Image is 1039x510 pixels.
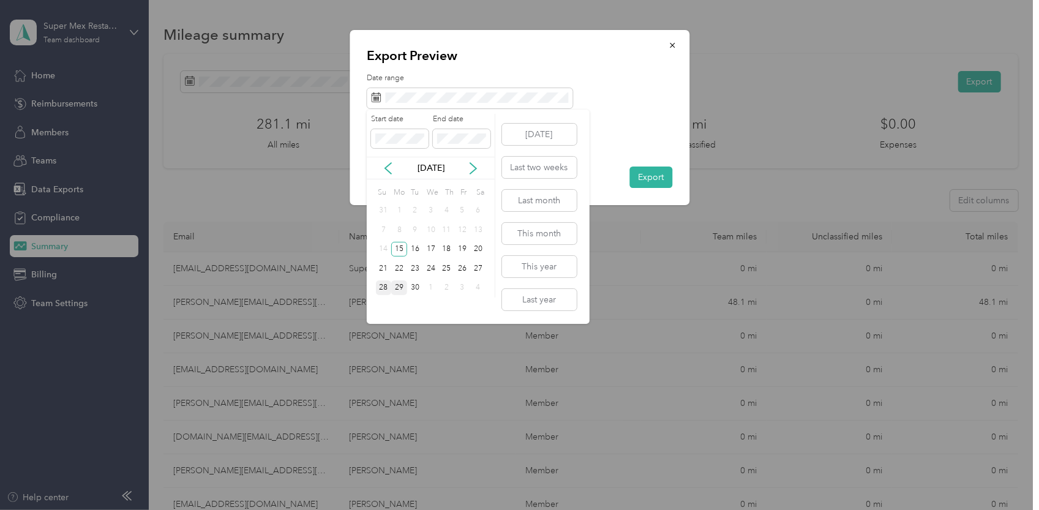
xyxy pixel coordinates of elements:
button: This year [502,256,577,277]
iframe: Everlance-gr Chat Button Frame [970,441,1039,510]
div: Fr [459,184,470,201]
div: 4 [470,280,486,296]
div: 15 [391,242,407,257]
div: 6 [470,203,486,219]
div: 22 [391,261,407,276]
div: 13 [470,222,486,238]
div: Th [443,184,454,201]
label: End date [433,114,490,125]
div: 12 [454,222,470,238]
div: 28 [376,280,392,296]
div: 10 [423,222,439,238]
div: We [425,184,439,201]
div: 2 [439,280,455,296]
div: Tu [409,184,421,201]
div: 31 [376,203,392,219]
div: 23 [407,261,423,276]
button: Last year [502,289,577,310]
button: [DATE] [502,124,577,145]
div: 29 [391,280,407,296]
div: 2 [407,203,423,219]
div: 11 [439,222,455,238]
div: 5 [454,203,470,219]
div: 21 [376,261,392,276]
div: 16 [407,242,423,257]
div: 25 [439,261,455,276]
div: 1 [423,280,439,296]
p: Export Preview [367,47,672,64]
div: 26 [454,261,470,276]
button: Last month [502,190,577,211]
div: 1 [391,203,407,219]
div: 9 [407,222,423,238]
div: 18 [439,242,455,257]
button: Export [629,167,672,188]
div: 14 [376,242,392,257]
p: [DATE] [405,162,457,174]
div: 20 [470,242,486,257]
div: 8 [391,222,407,238]
div: 24 [423,261,439,276]
div: 30 [407,280,423,296]
div: Su [376,184,388,201]
div: 19 [454,242,470,257]
div: Mo [391,184,405,201]
div: 7 [376,222,392,238]
button: Last two weeks [502,157,577,178]
div: 17 [423,242,439,257]
div: Sa [474,184,486,201]
label: Start date [371,114,429,125]
div: 3 [423,203,439,219]
button: This month [502,223,577,244]
div: 4 [439,203,455,219]
label: Date range [367,73,672,84]
div: 27 [470,261,486,276]
div: 3 [454,280,470,296]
